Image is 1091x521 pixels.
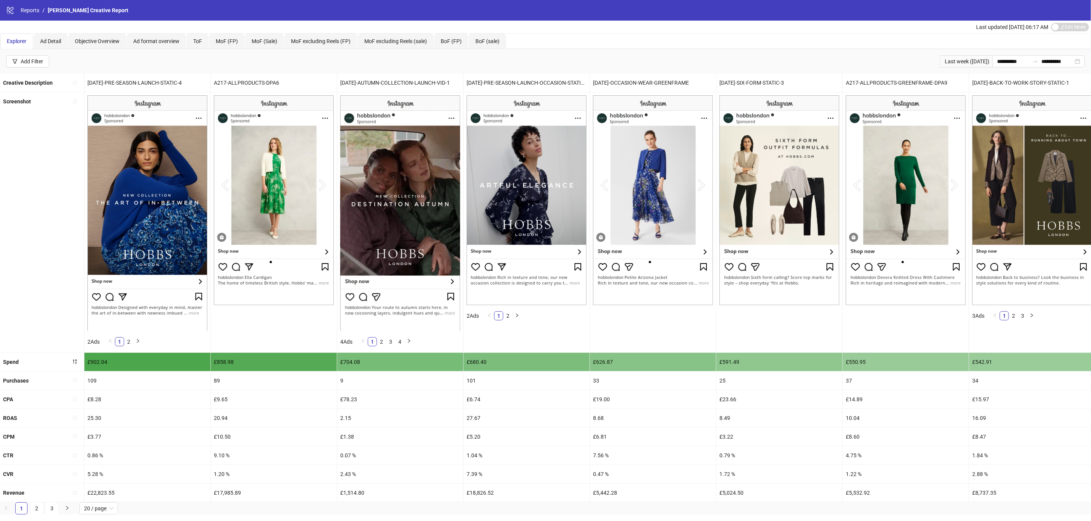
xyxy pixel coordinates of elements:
div: £704.08 [337,353,463,371]
span: left [993,313,997,318]
a: 1 [1000,312,1009,320]
button: left [359,337,368,346]
li: Previous Page [485,311,494,320]
li: 1 [15,502,27,515]
li: Next Page [61,502,73,515]
span: Ad format overview [133,38,179,44]
div: £3.22 [716,428,842,446]
span: right [65,506,70,510]
div: 20.94 [211,409,337,427]
span: 4 Ads [340,339,352,345]
span: 20 / page [84,503,113,514]
div: 8.68 [590,409,716,427]
div: £14.89 [843,390,969,408]
span: sort-ascending [72,396,78,402]
a: 2 [377,338,386,346]
div: £17,985.89 [211,484,337,502]
span: to [1032,58,1038,64]
div: 0.86 % [84,446,210,465]
button: right [512,311,522,320]
div: £5.20 [464,428,590,446]
li: 1 [115,337,124,346]
div: 89 [211,371,337,390]
div: £19.00 [590,390,716,408]
div: £22,823.55 [84,484,210,502]
div: £1,514.80 [337,484,463,502]
div: 9.10 % [211,446,337,465]
span: MoF excluding Reels (sale) [364,38,427,44]
span: right [407,339,411,343]
button: Add Filter [6,55,49,68]
li: 1 [1000,311,1009,320]
a: 2 [31,503,42,514]
li: Next Page [1027,311,1036,320]
div: £10.50 [211,428,337,446]
span: Last updated [DATE] 06:17 AM [976,24,1048,30]
a: 2 [504,312,512,320]
a: 1 [368,338,377,346]
a: 2 [124,338,133,346]
div: £5,442.28 [590,484,716,502]
span: left [108,339,113,343]
li: Next Page [133,337,142,346]
div: [DATE]-AUTUMN-COLLECTION-LAUNCH-VID-1 [337,74,463,92]
span: sort-ascending [72,415,78,420]
div: [DATE]-SIX-FORM-STATIC-3 [716,74,842,92]
div: 4.75 % [843,446,969,465]
li: Next Page [512,311,522,320]
div: 33 [590,371,716,390]
span: sort-ascending [72,490,78,495]
div: £5,532.92 [843,484,969,502]
div: 25 [716,371,842,390]
img: Screenshot 120233814573940624 [593,95,713,305]
span: sort-descending [72,359,78,364]
span: left [487,313,492,318]
div: 8.49 [716,409,842,427]
b: CTR [3,452,13,458]
li: Previous Page [991,311,1000,320]
span: swap-right [1032,58,1038,64]
div: A217-ALLPRODUCTS-DPA6 [211,74,337,92]
div: £23.66 [716,390,842,408]
div: £902.04 [84,353,210,371]
span: [PERSON_NAME] Creative Report [48,7,128,13]
div: £6.81 [590,428,716,446]
button: right [404,337,414,346]
div: 0.79 % [716,446,842,465]
div: £626.87 [590,353,716,371]
div: 10.04 [843,409,969,427]
li: 2 [503,311,512,320]
b: CVR [3,471,13,477]
li: 2 [1009,311,1018,320]
div: 0.47 % [590,465,716,483]
button: left [991,311,1000,320]
div: [DATE]-PRE-SEASON-LAUNCH-OCCASION-STATIC-4 [464,74,590,92]
span: Objective Overview [75,38,120,44]
li: 3 [386,337,395,346]
span: 2 Ads [87,339,100,345]
button: left [485,311,494,320]
span: left [4,506,8,510]
li: 2 [31,502,43,515]
div: £9.65 [211,390,337,408]
div: £591.49 [716,353,842,371]
li: 1 [368,337,377,346]
li: 4 [395,337,404,346]
b: Spend [3,359,19,365]
b: CPA [3,396,13,402]
div: 9 [337,371,463,390]
a: 2 [1009,312,1018,320]
li: 1 [494,311,503,320]
div: £18,826.52 [464,484,590,502]
li: Previous Page [106,337,115,346]
div: 101 [464,371,590,390]
img: Screenshot 120231763419370624 [87,95,207,331]
span: sort-ascending [72,99,78,104]
li: Next Page [404,337,414,346]
span: ToF [193,38,202,44]
span: 2 Ads [467,313,479,319]
div: 1.72 % [716,465,842,483]
span: MoF (FP) [216,38,238,44]
b: Screenshot [3,98,31,105]
li: / [42,6,45,14]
